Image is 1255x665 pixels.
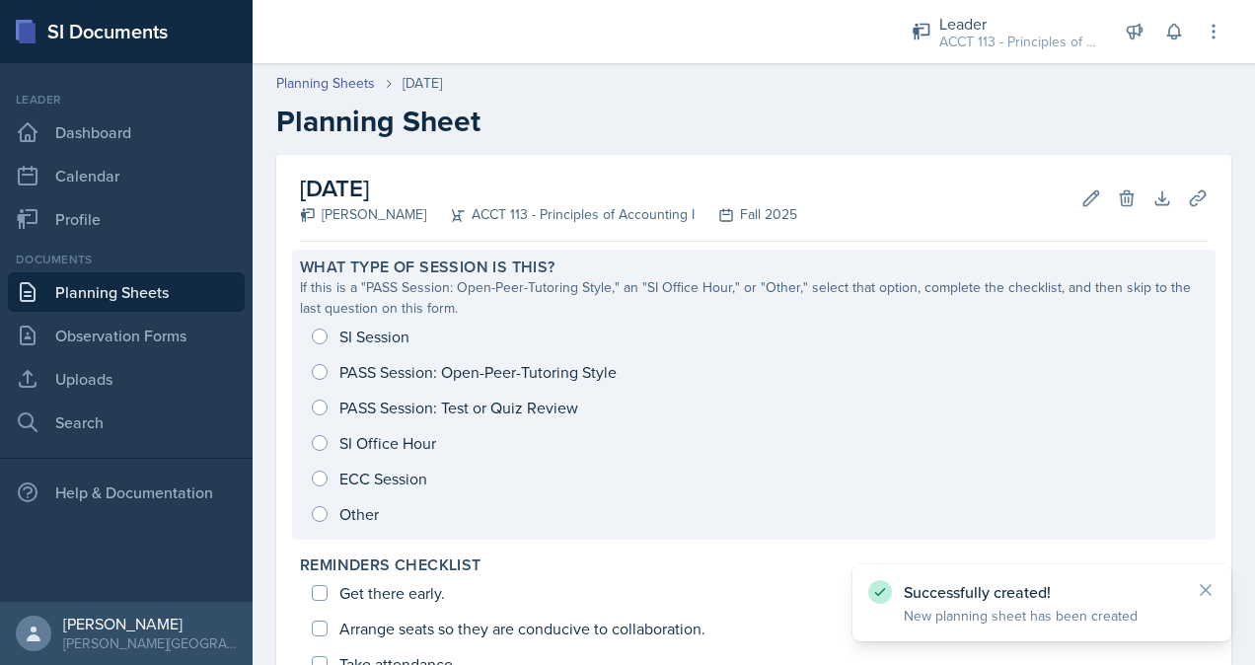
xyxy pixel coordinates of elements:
p: New planning sheet has been created [904,606,1180,626]
div: Leader [8,91,245,109]
a: Planning Sheets [8,272,245,312]
div: [PERSON_NAME] [300,204,426,225]
div: Help & Documentation [8,473,245,512]
div: If this is a "PASS Session: Open-Peer-Tutoring Style," an "SI Office Hour," or "Other," select th... [300,277,1208,319]
div: Documents [8,251,245,268]
div: ACCT 113 - Principles of Accounting I / Fall 2025 [939,32,1097,52]
h2: Planning Sheet [276,104,1231,139]
div: [DATE] [403,73,442,94]
a: Dashboard [8,112,245,152]
label: Reminders Checklist [300,555,481,575]
a: Uploads [8,359,245,399]
a: Planning Sheets [276,73,375,94]
a: Search [8,403,245,442]
div: Fall 2025 [695,204,797,225]
div: [PERSON_NAME] [63,614,237,633]
div: ACCT 113 - Principles of Accounting I [426,204,695,225]
label: What type of session is this? [300,258,555,277]
a: Calendar [8,156,245,195]
h2: [DATE] [300,171,797,206]
a: Observation Forms [8,316,245,355]
div: Leader [939,12,1097,36]
div: [PERSON_NAME][GEOGRAPHIC_DATA] [63,633,237,653]
a: Profile [8,199,245,239]
p: Successfully created! [904,582,1180,602]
